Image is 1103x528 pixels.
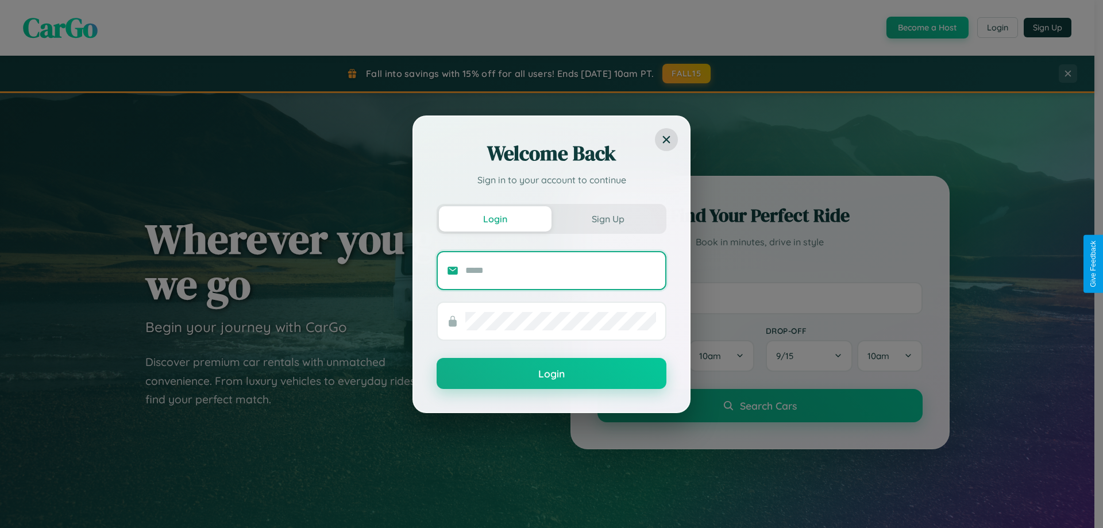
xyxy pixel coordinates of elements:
[1089,241,1097,287] div: Give Feedback
[437,358,666,389] button: Login
[437,140,666,167] h2: Welcome Back
[437,173,666,187] p: Sign in to your account to continue
[551,206,664,232] button: Sign Up
[439,206,551,232] button: Login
